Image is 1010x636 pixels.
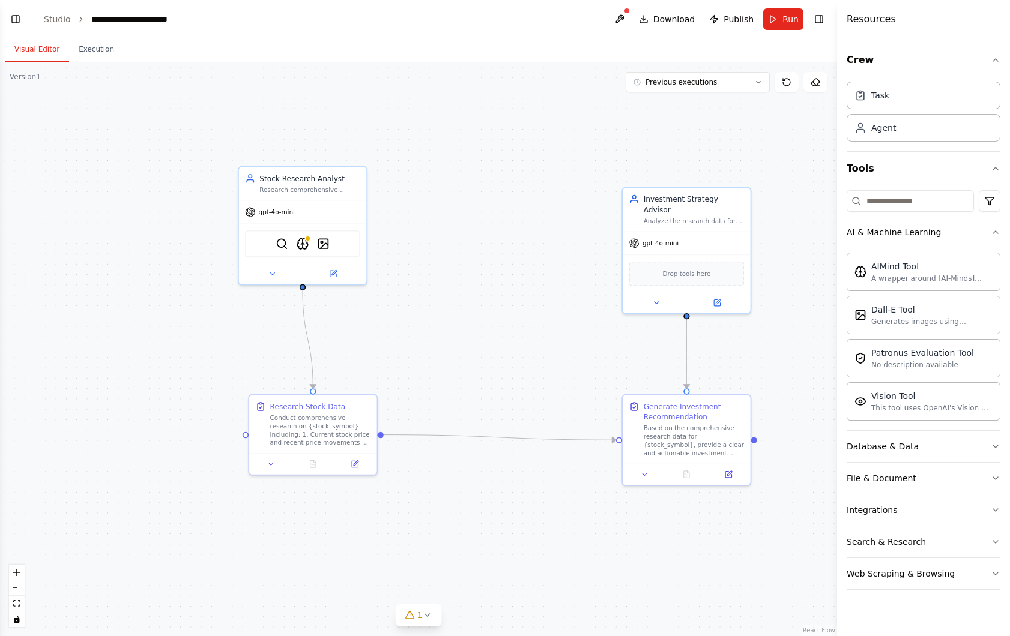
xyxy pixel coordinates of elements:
div: Agent [871,122,896,134]
div: Based on the comprehensive research data for {stock_symbol}, provide a clear and actionable inves... [644,424,745,457]
button: Previous executions [626,72,770,92]
div: Generates images using OpenAI's Dall-E model. [871,317,993,326]
img: AIMindTool [854,266,866,278]
div: Vision Tool [871,390,993,402]
button: fit view [9,596,25,611]
nav: breadcrumb [44,13,168,25]
button: zoom out [9,580,25,596]
button: Crew [847,43,1000,77]
div: Research Stock Data [270,401,346,412]
button: Open in side panel [688,296,746,309]
img: DallETool [317,238,330,250]
button: Open in side panel [337,458,372,470]
button: zoom in [9,565,25,580]
button: Run [763,8,803,30]
div: Generate Investment Recommendation [644,401,745,422]
span: gpt-4o-mini [643,239,679,247]
button: Open in side panel [710,468,746,481]
button: Web Scraping & Browsing [847,558,1000,589]
button: No output available [665,468,709,481]
img: SerperDevTool [276,238,288,250]
div: Search & Research [847,536,926,548]
button: AI & Machine Learning [847,217,1000,248]
div: Patronus Evaluation Tool [871,347,974,359]
div: React Flow controls [9,565,25,627]
div: AI & Machine Learning [847,248,1000,430]
g: Edge from fabf6efd-6058-4461-b3c1-651d2d76e0a6 to e0c8ff10-debd-4a96-9fc7-f1594888d89d [297,290,318,388]
div: Crew [847,77,1000,151]
div: Task [871,89,889,101]
div: AI & Machine Learning [847,226,941,238]
span: Previous executions [646,77,717,87]
button: toggle interactivity [9,611,25,627]
span: Publish [724,13,754,25]
div: Research Stock DataConduct comprehensive research on {stock_symbol} including: 1. Current stock p... [248,394,378,476]
h4: Resources [847,12,896,26]
div: Stock Research Analyst [259,173,360,184]
div: Integrations [847,504,897,516]
div: Dall-E Tool [871,304,993,316]
div: Web Scraping & Browsing [847,568,955,580]
button: File & Document [847,463,1000,494]
img: VisionTool [854,395,866,407]
button: Show left sidebar [7,11,24,28]
button: Tools [847,152,1000,185]
button: Search & Research [847,526,1000,557]
img: PatronusEvalTool [854,352,866,364]
button: Execution [69,37,124,62]
div: Investment Strategy Advisor [644,194,745,215]
img: AIMindTool [297,238,309,250]
div: Version 1 [10,72,41,82]
button: Publish [704,8,758,30]
div: Conduct comprehensive research on {stock_symbol} including: 1. Current stock price and recent pri... [270,414,371,447]
div: This tool uses OpenAI's Vision API to describe the contents of an image. [871,403,993,413]
div: No description available [871,360,974,370]
div: Tools [847,185,1000,599]
div: AIMind Tool [871,260,993,272]
div: Database & Data [847,440,919,452]
button: Download [634,8,700,30]
span: Run [782,13,799,25]
span: gpt-4o-mini [259,208,295,217]
button: Hide right sidebar [811,11,827,28]
button: 1 [396,604,442,626]
div: Investment Strategy AdvisorAnalyze the research data for {stock_symbol} and provide clear, action... [621,187,751,314]
span: Drop tools here [662,269,710,279]
div: Analyze the research data for {stock_symbol} and provide clear, actionable investment recommendat... [644,217,745,225]
button: Integrations [847,494,1000,526]
img: DallETool [854,309,866,321]
button: Database & Data [847,431,1000,462]
button: No output available [291,458,335,470]
div: A wrapper around [AI-Minds]([URL][DOMAIN_NAME]). Useful for when you need answers to questions fr... [871,274,993,283]
div: Generate Investment RecommendationBased on the comprehensive research data for {stock_symbol}, pr... [621,394,751,486]
button: Open in side panel [304,268,363,280]
g: Edge from 4990c5e3-0710-45c6-9077-28fc9f113efb to d82301c1-31e6-4ed3-b291-e405f855fec4 [682,309,692,388]
div: Research comprehensive financial data and market information for {stock_symbol}, including curren... [259,185,360,194]
button: Visual Editor [5,37,69,62]
a: Studio [44,14,71,24]
g: Edge from e0c8ff10-debd-4a96-9fc7-f1594888d89d to d82301c1-31e6-4ed3-b291-e405f855fec4 [384,430,616,445]
div: File & Document [847,472,916,484]
div: Stock Research AnalystResearch comprehensive financial data and market information for {stock_sym... [238,166,367,286]
span: Download [653,13,695,25]
span: 1 [417,609,423,621]
a: React Flow attribution [803,627,835,634]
